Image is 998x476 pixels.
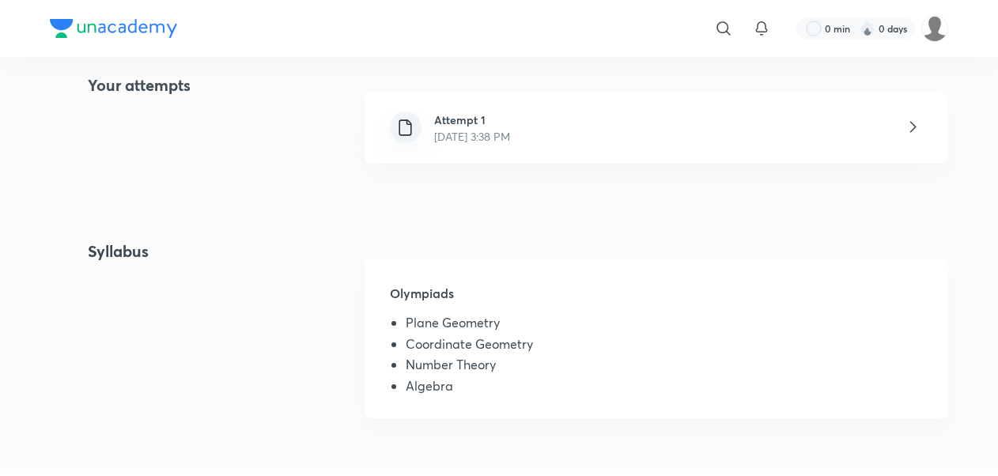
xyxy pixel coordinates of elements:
img: streak [860,21,875,36]
img: Saarush Gupta [921,15,948,42]
h4: Syllabus [50,240,149,437]
h5: Olympiads [390,284,923,315]
li: Coordinate Geometry [406,337,923,357]
li: Number Theory [406,357,923,378]
img: Company Logo [50,19,177,38]
li: Plane Geometry [406,315,923,336]
h6: Attempt 1 [434,111,510,128]
li: Algebra [406,379,923,399]
p: [DATE] 3:38 PM [434,128,510,145]
h4: Your attempts [50,74,191,183]
img: file [395,118,415,138]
